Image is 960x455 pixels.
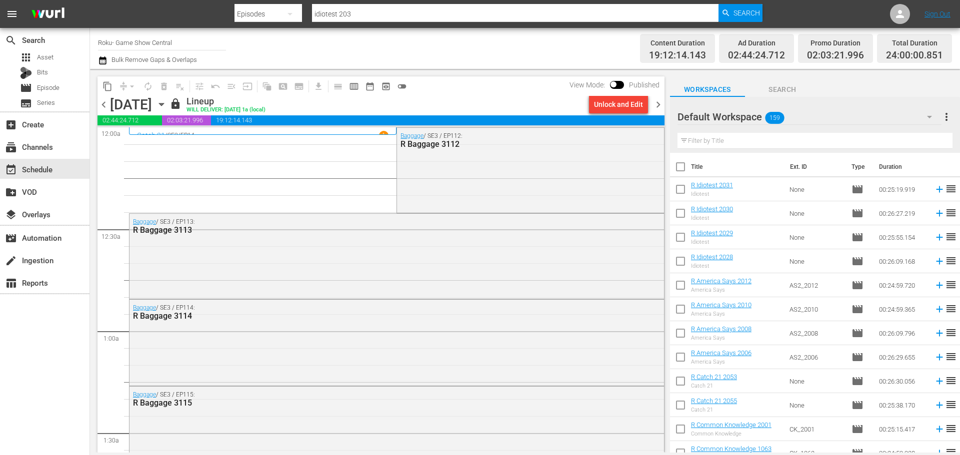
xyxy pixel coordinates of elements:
[691,191,733,197] div: Idiotest
[934,184,945,195] svg: Add to Schedule
[875,201,930,225] td: 00:26:27.219
[875,369,930,393] td: 00:26:30.056
[733,4,760,22] span: Search
[137,131,165,139] a: Catch 21
[807,36,864,50] div: Promo Duration
[934,352,945,363] svg: Add to Schedule
[886,36,943,50] div: Total Duration
[649,36,706,50] div: Content Duration
[5,34,17,46] span: Search
[691,349,751,357] a: R America Says 2006
[945,423,957,435] span: reorder
[875,273,930,297] td: 00:24:59.720
[133,391,606,408] div: / SE3 / EP115:
[691,373,737,381] a: R Catch 21 2053
[691,229,733,237] a: R Idiotest 2029
[5,164,17,176] span: Schedule
[785,249,847,273] td: None
[37,52,53,62] span: Asset
[875,249,930,273] td: 00:26:09.168
[652,98,664,111] span: chevron_right
[207,78,223,94] span: Revert to Primary Episode
[691,421,771,429] a: R Common Knowledge 2001
[945,399,957,411] span: reorder
[851,375,863,387] span: Episode
[102,81,112,91] span: content_copy
[5,209,17,221] span: Overlays
[934,400,945,411] svg: Add to Schedule
[945,183,957,195] span: reorder
[37,67,48,77] span: Bits
[165,132,167,139] p: /
[6,8,18,20] span: menu
[610,81,617,88] span: Toggle to switch from Published to Draft view.
[133,398,606,408] div: R Baggage 3115
[945,375,957,387] span: reorder
[745,83,820,96] span: Search
[5,255,17,267] span: Ingestion
[133,218,606,235] div: / SE3 / EP113:
[785,297,847,321] td: AS2_2010
[691,325,751,333] a: R America Says 2008
[20,51,32,63] span: Asset
[140,78,156,94] span: Loop Content
[945,279,957,291] span: reorder
[785,273,847,297] td: AS2_2012
[20,97,32,109] span: subtitles
[362,78,378,94] span: Month Calendar View
[728,36,785,50] div: Ad Duration
[115,78,140,94] span: Remove Gaps & Overlaps
[934,424,945,435] svg: Add to Schedule
[875,297,930,321] td: 00:24:59.365
[785,369,847,393] td: None
[649,50,706,61] span: 19:12:14.143
[382,132,385,139] p: 1
[851,183,863,195] span: Episode
[934,208,945,219] svg: Add to Schedule
[5,186,17,198] span: VOD
[691,445,771,453] a: R Common Knowledge 1063
[851,327,863,339] span: Episode
[691,263,733,269] div: Idiotest
[945,351,957,363] span: reorder
[133,225,606,235] div: R Baggage 3113
[691,359,751,365] div: America Says
[785,177,847,201] td: None
[851,231,863,243] span: Episode
[934,232,945,243] svg: Add to Schedule
[851,399,863,411] span: Episode
[20,67,32,79] div: Bits
[851,207,863,219] span: Episode
[400,132,423,139] a: Baggage
[875,345,930,369] td: 00:26:29.655
[397,81,407,91] span: toggle_off
[378,78,394,94] span: View Backup
[785,393,847,417] td: None
[691,431,771,437] div: Common Knowledge
[785,345,847,369] td: AS2_2006
[346,78,362,94] span: Week Calendar View
[691,253,733,261] a: R Idiotest 2028
[934,304,945,315] svg: Add to Schedule
[188,76,207,96] span: Customize Events
[691,181,733,189] a: R Idiotest 2031
[211,115,664,125] span: 19:12:14.143
[851,279,863,291] span: Episode
[851,303,863,315] span: Episode
[691,383,737,389] div: Catch 21
[934,328,945,339] svg: Add to Schedule
[133,304,156,311] a: Baggage
[186,96,265,107] div: Lineup
[394,78,410,94] span: 24 hours Lineup View is OFF
[924,10,950,18] a: Sign Out
[349,81,359,91] span: calendar_view_week_outlined
[97,98,110,111] span: chevron_left
[186,107,265,113] div: WILL DELIVER: [DATE] 1a (local)
[326,76,346,96] span: Day Calendar View
[875,177,930,201] td: 00:25:19.919
[291,78,307,94] span: Create Series Block
[691,215,733,221] div: Idiotest
[156,78,172,94] span: Select an event to delete
[945,303,957,315] span: reorder
[5,232,17,244] span: Automation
